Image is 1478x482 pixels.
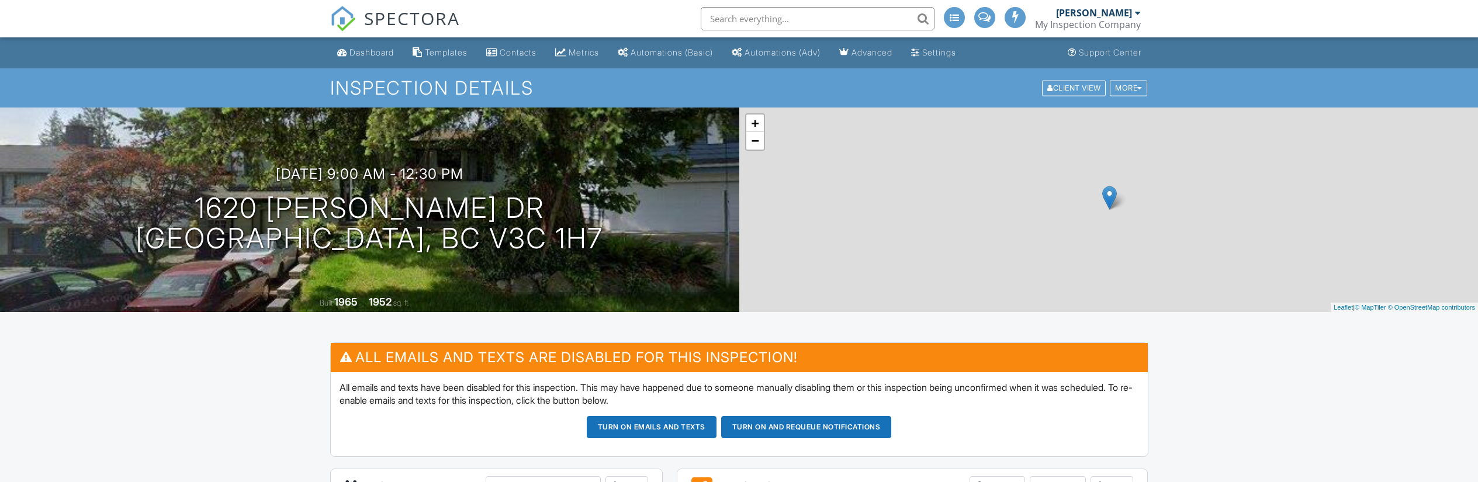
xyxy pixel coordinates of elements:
[136,193,603,255] h1: 1620 [PERSON_NAME] Dr [GEOGRAPHIC_DATA], BC V3C 1H7
[393,299,410,307] span: sq. ft.
[721,416,892,438] button: Turn on and Requeue Notifications
[746,132,764,150] a: Zoom out
[276,166,463,182] h3: [DATE] 9:00 am - 12:30 pm
[500,47,536,57] div: Contacts
[631,47,713,57] div: Automations (Basic)
[330,78,1148,98] h1: Inspection Details
[1355,304,1386,311] a: © MapTiler
[349,47,394,57] div: Dashboard
[320,299,333,307] span: Built
[852,47,892,57] div: Advanced
[1388,304,1475,311] a: © OpenStreetMap contributors
[1042,80,1106,96] div: Client View
[587,416,716,438] button: Turn on emails and texts
[746,115,764,132] a: Zoom in
[408,42,472,64] a: Templates
[1079,47,1141,57] div: Support Center
[922,47,956,57] div: Settings
[1063,42,1146,64] a: Support Center
[425,47,468,57] div: Templates
[1056,7,1132,19] div: [PERSON_NAME]
[613,42,718,64] a: Automations (Basic)
[906,42,961,64] a: Settings
[330,6,356,32] img: The Best Home Inspection Software - Spectora
[1334,304,1353,311] a: Leaflet
[333,42,399,64] a: Dashboard
[551,42,604,64] a: Metrics
[701,7,934,30] input: Search everything...
[1041,83,1109,92] a: Client View
[569,47,599,57] div: Metrics
[334,296,358,308] div: 1965
[835,42,897,64] a: Advanced
[1035,19,1141,30] div: My Inspection Company
[331,343,1148,372] h3: All emails and texts are disabled for this inspection!
[1110,80,1147,96] div: More
[364,6,460,30] span: SPECTORA
[369,296,392,308] div: 1952
[482,42,541,64] a: Contacts
[340,381,1139,407] p: All emails and texts have been disabled for this inspection. This may have happened due to someon...
[1331,303,1478,313] div: |
[727,42,825,64] a: Automations (Advanced)
[330,16,460,40] a: SPECTORA
[745,47,821,57] div: Automations (Adv)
